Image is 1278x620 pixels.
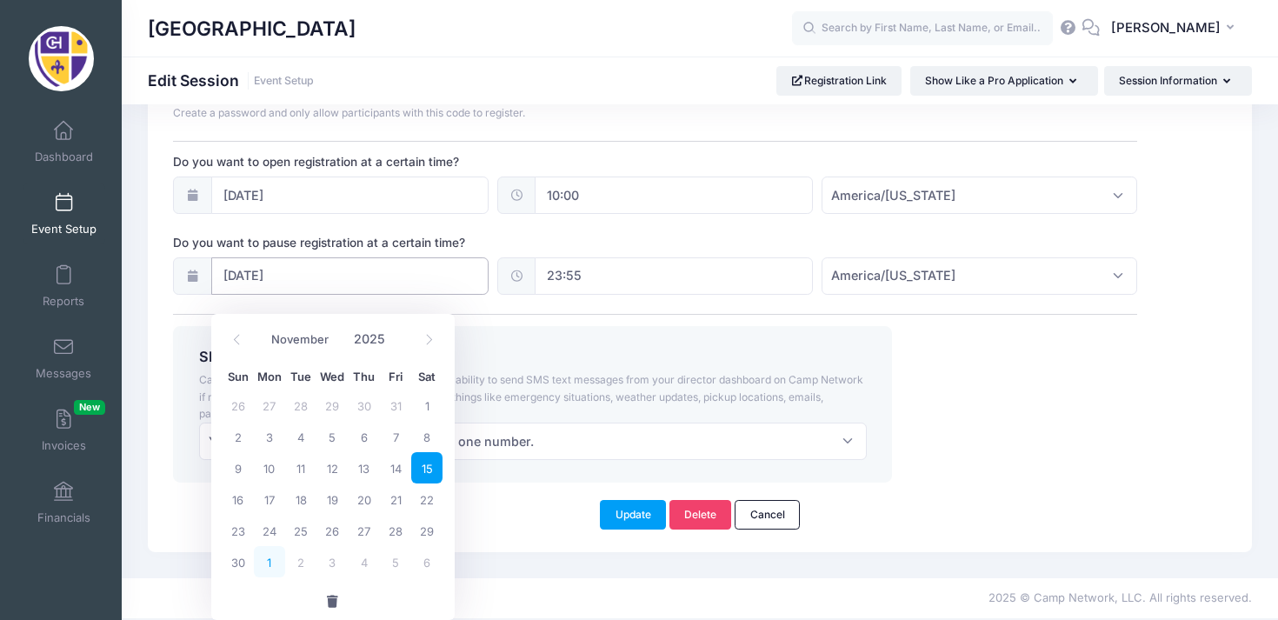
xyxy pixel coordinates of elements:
[411,390,443,421] span: November 1, 2025
[411,515,443,546] span: November 29, 2025
[285,483,316,515] span: November 18, 2025
[254,371,285,383] span: Mon
[346,325,403,351] input: Year
[254,546,285,577] span: December 1, 2025
[223,452,254,483] span: November 9, 2025
[349,452,380,483] span: November 13, 2025
[411,546,443,577] span: December 6, 2025
[316,546,348,577] span: December 3, 2025
[349,546,380,577] span: December 4, 2025
[776,66,902,96] a: Registration Link
[254,421,285,452] span: November 3, 2025
[316,452,348,483] span: November 12, 2025
[254,452,285,483] span: November 10, 2025
[254,75,314,88] a: Event Setup
[254,390,285,421] span: October 27, 2025
[285,546,316,577] span: December 2, 2025
[380,515,411,546] span: November 28, 2025
[23,256,105,317] a: Reports
[822,177,1137,214] span: America/New York
[349,421,380,452] span: November 6, 2025
[316,483,348,515] span: November 19, 2025
[316,515,348,546] span: November 26, 2025
[148,71,314,90] h1: Edit Session
[173,153,655,170] label: Do you want to open registration at a certain time?
[36,366,91,381] span: Messages
[316,421,348,452] span: November 5, 2025
[831,266,955,284] span: America/New York
[43,294,84,309] span: Reports
[285,371,316,383] span: Tue
[349,515,380,546] span: November 27, 2025
[822,257,1137,295] span: America/New York
[988,590,1252,604] span: 2025 © Camp Network, LLC. All rights reserved.
[23,328,105,389] a: Messages
[223,421,254,452] span: November 2, 2025
[173,106,525,119] span: Create a password and only allow participants with this code to register.
[37,510,90,525] span: Financials
[285,452,316,483] span: November 11, 2025
[223,390,254,421] span: October 26, 2025
[380,421,411,452] span: November 7, 2025
[349,371,380,383] span: Thu
[23,183,105,244] a: Event Setup
[925,74,1063,87] span: Show Like a Pro Application
[209,432,534,450] span: Yes, please require them to input at least one number.
[669,500,732,530] a: Delete
[316,390,348,421] span: October 29, 2025
[74,400,105,415] span: New
[23,111,105,172] a: Dashboard
[831,186,955,204] span: America/New York
[199,373,863,420] span: Camp Network partners with Twilio so you have the ability to send SMS text messages from your dir...
[380,452,411,483] span: November 14, 2025
[411,421,443,452] span: November 8, 2025
[792,11,1053,46] input: Search by First Name, Last Name, or Email...
[380,390,411,421] span: October 31, 2025
[380,371,411,383] span: Fri
[349,483,380,515] span: November 20, 2025
[148,9,356,49] h1: [GEOGRAPHIC_DATA]
[316,371,348,383] span: Wed
[285,421,316,452] span: November 4, 2025
[1104,66,1252,96] button: Session Information
[173,234,655,251] label: Do you want to pause registration at a certain time?
[411,371,443,383] span: Sat
[1100,9,1252,49] button: [PERSON_NAME]
[31,222,97,237] span: Event Setup
[223,371,254,383] span: Sun
[254,515,285,546] span: November 24, 2025
[35,150,93,164] span: Dashboard
[263,328,341,350] select: Month
[411,483,443,515] span: November 22, 2025
[910,66,1098,96] button: Show Like a Pro Application
[380,483,411,515] span: November 21, 2025
[285,390,316,421] span: October 28, 2025
[1111,18,1221,37] span: [PERSON_NAME]
[223,546,254,577] span: November 30, 2025
[23,400,105,461] a: InvoicesNew
[42,438,86,453] span: Invoices
[254,483,285,515] span: November 17, 2025
[199,349,867,366] h4: SMS Text Notifications
[285,515,316,546] span: November 25, 2025
[600,500,666,530] button: Update
[349,390,380,421] span: October 30, 2025
[223,483,254,515] span: November 16, 2025
[199,423,867,460] span: Yes, please require them to input at least one number.
[411,452,443,483] span: November 15, 2025
[223,515,254,546] span: November 23, 2025
[29,26,94,91] img: Chatham Hall
[735,500,800,530] a: Cancel
[380,546,411,577] span: December 5, 2025
[23,472,105,533] a: Financials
